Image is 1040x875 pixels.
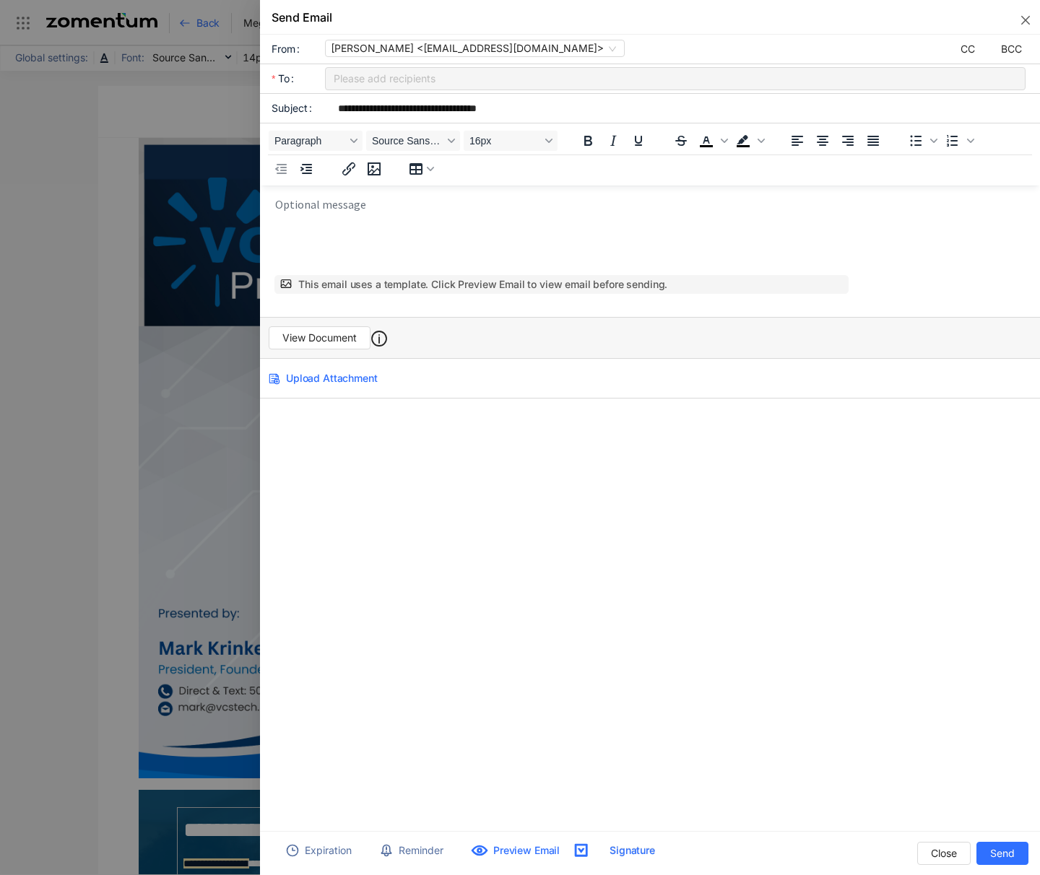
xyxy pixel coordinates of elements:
[576,131,600,151] button: Bold
[457,839,573,862] button: Preview Email
[976,842,1028,865] button: Send
[785,131,810,151] button: Align left
[298,278,667,290] span: This email uses a template. Click Preview Email to view email before sending.
[610,843,655,858] span: Signature
[269,370,378,386] span: Upload Attachment
[366,131,460,151] button: Font Source Sans Pro
[694,131,730,151] div: Text color Black
[601,131,625,151] button: Italic
[272,839,365,862] button: Expiration
[269,159,293,179] button: Decrease indent
[626,131,651,151] button: Underline
[493,843,560,858] span: Preview Email
[274,135,345,147] span: Paragraph
[282,330,357,346] span: View Document
[362,159,386,179] button: Insert/edit image
[903,131,940,151] div: Bullet list
[810,131,835,151] button: Align center
[931,845,957,861] span: Close
[272,72,300,84] label: To
[950,35,985,64] div: CC
[334,70,337,87] input: To
[861,131,885,151] button: Justify
[836,131,860,151] button: Align right
[272,102,318,114] label: Subject
[990,845,1015,861] span: Send
[305,843,352,858] span: Expiration
[404,159,439,179] button: Table
[669,131,693,151] button: Strikethrough
[940,131,976,151] div: Numbered list
[269,131,363,151] button: Block Paragraph
[731,131,767,151] div: Background color Black
[1020,14,1031,26] span: close
[399,843,443,858] span: Reminder
[597,839,668,862] button: Signature
[994,35,1028,64] div: BCC
[294,159,318,179] button: Increase indent
[372,135,443,147] span: Source Sans Pro
[917,842,971,865] button: Close
[272,10,332,25] span: Send Email
[286,372,378,384] span: Upload Attachment
[269,326,370,349] button: View Document
[331,40,619,56] span: Meg Krinke <noreply@zomentummail.com>
[469,135,540,147] span: 16px
[272,43,305,55] label: From
[365,839,457,862] button: Reminder
[260,186,1040,275] iframe: Rich Text Area
[464,131,558,151] button: Font size 16px
[337,159,361,179] button: Insert/edit link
